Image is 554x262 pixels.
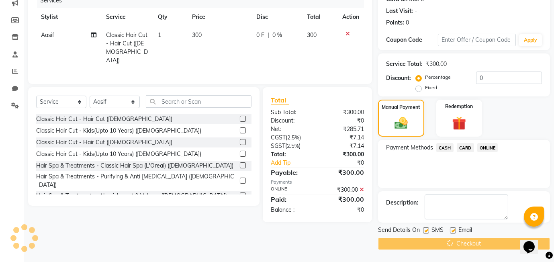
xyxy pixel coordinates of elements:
[317,125,370,133] div: ₹285.71
[41,31,54,39] span: Aasif
[158,31,161,39] span: 1
[317,194,370,204] div: ₹300.00
[36,138,172,147] div: Classic Hair Cut - Hair Cut ([DEMOGRAPHIC_DATA])
[317,142,370,150] div: ₹7.14
[36,8,101,26] th: Stylist
[431,226,444,236] span: SMS
[265,168,317,177] div: Payable:
[317,133,370,142] div: ₹7.14
[106,31,148,64] span: Classic Hair Cut - Hair Cut ([DEMOGRAPHIC_DATA])
[436,143,454,152] span: CASH
[386,18,404,27] div: Points:
[36,150,201,158] div: Classic Hair Cut - Kids(Upto 10 Years) ([DEMOGRAPHIC_DATA])
[251,8,302,26] th: Disc
[101,8,153,26] th: Service
[36,162,233,170] div: Hair Spa & Treatments - Classic Hair Spa (L'Oreal) ([DEMOGRAPHIC_DATA])
[271,142,285,149] span: SGST
[477,143,498,152] span: ONLINE
[390,116,412,131] img: _cash.svg
[265,108,317,117] div: Sub Total:
[386,143,433,152] span: Payment Methods
[317,150,370,159] div: ₹300.00
[265,206,317,214] div: Balance :
[386,74,411,82] div: Discount:
[386,36,438,44] div: Coupon Code
[448,115,470,132] img: _gift.svg
[317,117,370,125] div: ₹0
[287,143,299,149] span: 2.5%
[268,31,269,39] span: |
[445,103,473,110] label: Redemption
[272,31,282,39] span: 0 %
[386,7,413,15] div: Last Visit:
[265,117,317,125] div: Discount:
[382,104,420,111] label: Manual Payment
[265,194,317,204] div: Paid:
[265,186,317,194] div: ONLINE
[265,125,317,133] div: Net:
[146,95,251,108] input: Search or Scan
[271,134,286,141] span: CGST
[265,133,317,142] div: ( )
[386,60,423,68] div: Service Total:
[317,186,370,194] div: ₹300.00
[317,108,370,117] div: ₹300.00
[415,7,417,15] div: -
[406,18,409,27] div: 0
[256,31,264,39] span: 0 F
[187,8,251,26] th: Price
[337,8,364,26] th: Action
[271,96,289,104] span: Total
[520,230,546,254] iframe: chat widget
[438,34,516,46] input: Enter Offer / Coupon Code
[425,84,437,91] label: Fixed
[153,8,187,26] th: Qty
[265,142,317,150] div: ( )
[326,159,370,167] div: ₹0
[386,199,418,207] div: Description:
[192,31,202,39] span: 300
[36,192,227,200] div: Hair Spa & Treatments - Nourishment & Volume ([DEMOGRAPHIC_DATA])
[265,150,317,159] div: Total:
[265,159,326,167] a: Add Tip
[519,34,542,46] button: Apply
[457,143,474,152] span: CARD
[426,60,447,68] div: ₹300.00
[287,134,299,141] span: 2.5%
[307,31,317,39] span: 300
[36,115,172,123] div: Classic Hair Cut - Hair Cut ([DEMOGRAPHIC_DATA])
[317,168,370,177] div: ₹300.00
[317,206,370,214] div: ₹0
[425,74,451,81] label: Percentage
[378,226,420,236] span: Send Details On
[302,8,337,26] th: Total
[36,127,201,135] div: Classic Hair Cut - Kids(Upto 10 Years) ([DEMOGRAPHIC_DATA])
[458,226,472,236] span: Email
[36,172,237,189] div: Hair Spa & Treatments - Purifying & Anti [MEDICAL_DATA] ([DEMOGRAPHIC_DATA])
[271,179,364,186] div: Payments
